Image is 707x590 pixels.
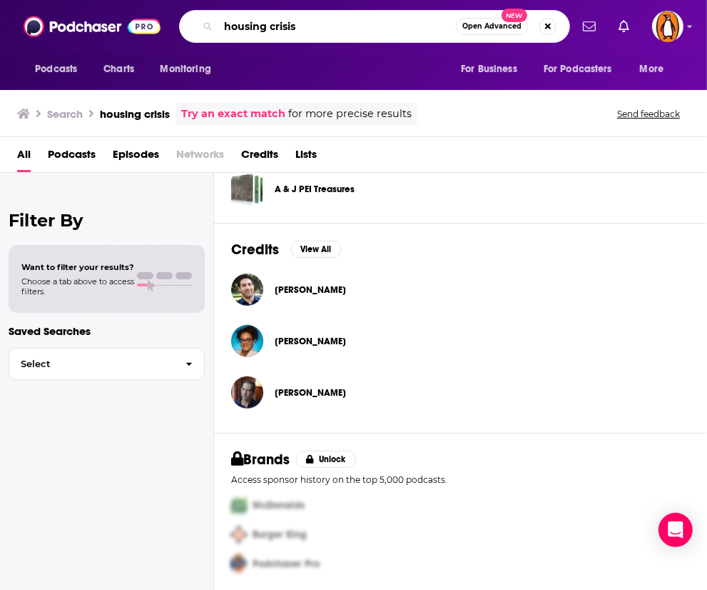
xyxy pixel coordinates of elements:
[295,143,317,172] a: Lists
[25,56,96,83] button: open menu
[253,558,320,570] span: Podchaser Pro
[275,284,346,296] a: Matt Levin
[275,387,346,399] span: [PERSON_NAME]
[231,241,279,259] h2: Credits
[275,284,346,296] span: [PERSON_NAME]
[9,348,205,380] button: Select
[9,359,174,369] span: Select
[288,106,412,122] span: for more precise results
[296,451,357,468] button: Unlock
[275,181,355,197] a: A & J PEI Treasures
[461,59,517,79] span: For Business
[534,56,633,83] button: open menu
[502,9,527,22] span: New
[231,325,263,357] img: Erika D. Smith
[253,499,305,511] span: McDonalds
[231,274,263,306] img: Matt Levin
[150,56,229,83] button: open menu
[94,56,143,83] a: Charts
[100,107,170,121] h3: housing crisis
[113,143,159,172] a: Episodes
[640,59,664,79] span: More
[21,262,134,272] span: Want to filter your results?
[275,336,346,347] a: Erika D. Smith
[225,491,253,520] img: First Pro Logo
[577,14,601,39] a: Show notifications dropdown
[456,18,528,35] button: Open AdvancedNew
[48,143,96,172] a: Podcasts
[35,59,77,79] span: Podcasts
[231,376,263,409] img: Mark Hart
[176,143,224,172] span: Networks
[9,210,205,231] h2: Filter By
[652,11,683,42] span: Logged in as penguin_portfolio
[630,56,682,83] button: open menu
[103,59,134,79] span: Charts
[231,241,342,259] a: CreditsView All
[231,267,690,313] button: Matt LevinMatt Levin
[231,451,290,469] h2: Brands
[181,106,285,122] a: Try an exact match
[658,513,693,547] div: Open Intercom Messenger
[225,549,253,579] img: Third Pro Logo
[290,241,342,258] button: View All
[613,108,684,120] button: Send feedback
[253,529,307,541] span: Burger King
[652,11,683,42] button: Show profile menu
[275,387,346,399] a: Mark Hart
[613,14,635,39] a: Show notifications dropdown
[451,56,535,83] button: open menu
[160,59,210,79] span: Monitoring
[17,143,31,172] a: All
[9,324,205,338] p: Saved Searches
[225,520,253,549] img: Second Pro Logo
[179,10,570,43] div: Search podcasts, credits, & more...
[652,11,683,42] img: User Profile
[231,319,690,364] button: Erika D. SmithErika D. Smith
[275,336,346,347] span: [PERSON_NAME]
[241,143,278,172] a: Credits
[544,59,612,79] span: For Podcasters
[24,13,161,40] img: Podchaser - Follow, Share and Rate Podcasts
[231,474,690,485] p: Access sponsor history on the top 5,000 podcasts.
[21,276,134,296] span: Choose a tab above to access filters.
[231,370,690,416] button: Mark HartMark Hart
[462,23,522,30] span: Open Advanced
[47,107,83,121] h3: Search
[218,15,456,38] input: Search podcasts, credits, & more...
[231,174,263,206] a: A & J PEI Treasures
